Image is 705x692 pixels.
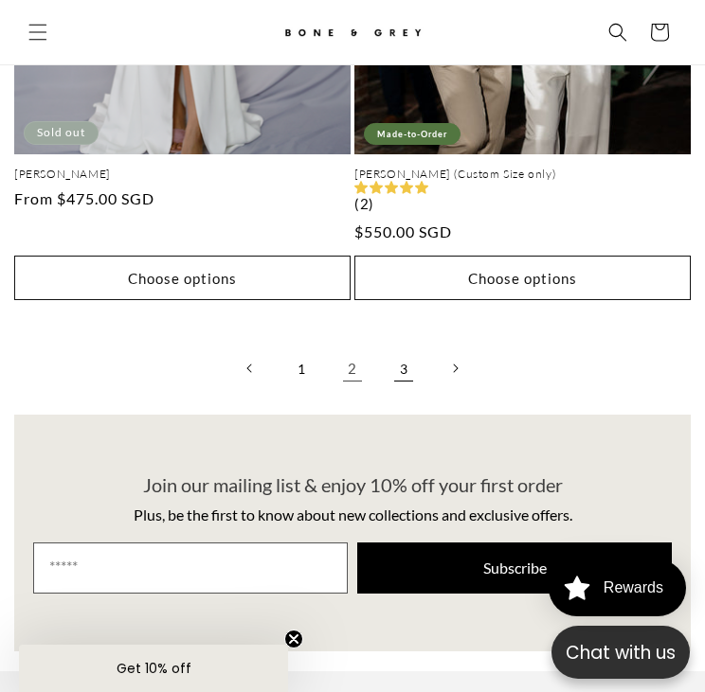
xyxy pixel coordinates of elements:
[332,347,373,389] a: Page 2
[284,630,303,648] button: Close teaser
[604,579,663,596] div: Rewards
[383,347,425,389] a: Page 3
[143,473,563,496] span: Join our mailing list & enjoy 10% off your first order
[434,347,476,389] a: Next page
[551,626,690,679] button: Open chatbox
[354,167,691,182] a: [PERSON_NAME] (Custom Size only)
[19,645,288,692] div: Get 10% offClose teaser
[357,542,672,594] button: Subscribe
[14,256,351,300] button: Choose options
[229,347,271,389] a: Previous page
[551,639,690,666] p: Chat with us
[117,659,191,678] span: Get 10% off
[14,347,691,389] nav: Pagination
[14,167,351,182] a: [PERSON_NAME]
[597,11,639,53] summary: Search
[17,11,59,53] summary: Menu
[251,9,455,55] a: Bone and Grey Bridal
[134,506,572,523] span: Plus, be the first to know about new collections and exclusive offers.
[280,347,322,389] a: Page 1
[33,542,348,594] input: Email
[354,256,691,300] button: Choose options
[281,17,424,48] img: Bone and Grey Bridal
